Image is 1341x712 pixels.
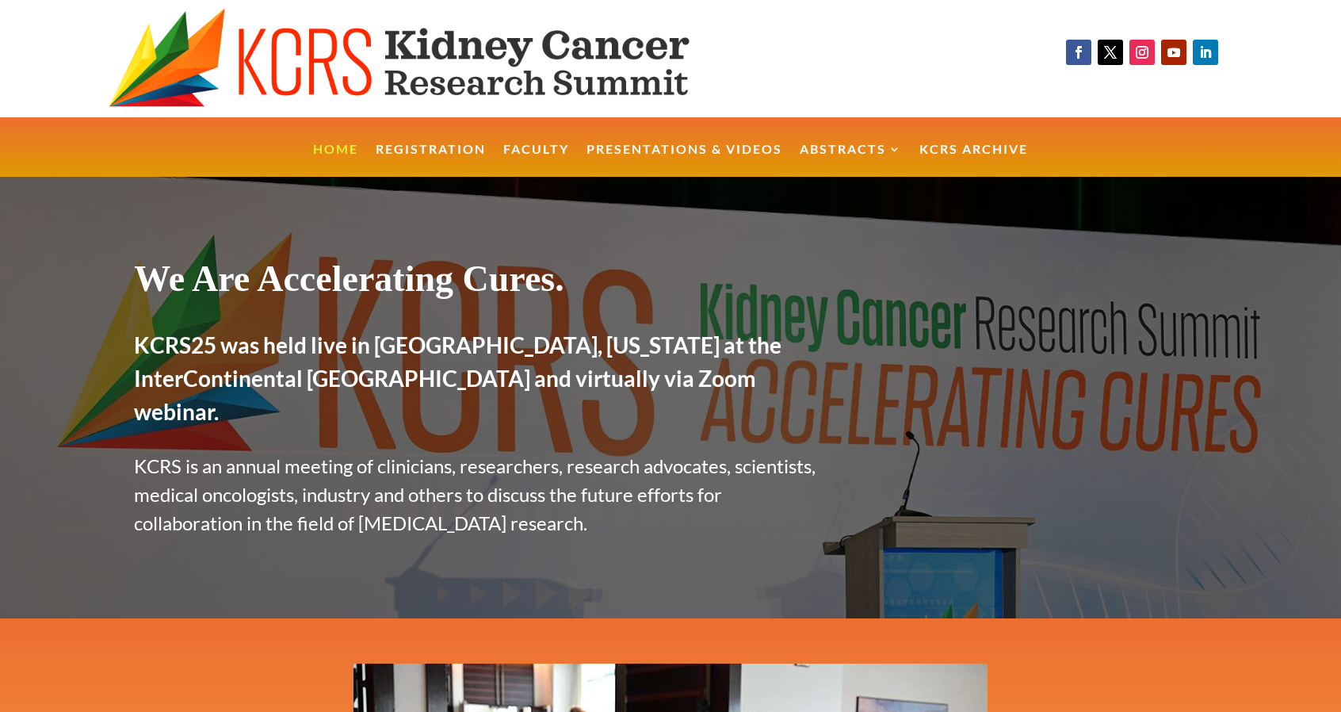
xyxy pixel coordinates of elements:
[1066,40,1091,65] a: Follow on Facebook
[376,144,486,178] a: Registration
[109,8,761,109] img: KCRS generic logo wide
[1161,40,1186,65] a: Follow on Youtube
[586,144,782,178] a: Presentations & Videos
[919,144,1028,178] a: KCRS Archive
[134,452,830,538] p: KCRS is an annual meeting of clinicians, researchers, research advocates, scientists, medical onc...
[134,328,830,436] h2: KCRS25 was held live in [GEOGRAPHIC_DATA], [US_STATE] at the InterContinental [GEOGRAPHIC_DATA] a...
[313,144,358,178] a: Home
[1098,40,1123,65] a: Follow on X
[800,144,902,178] a: Abstracts
[1193,40,1218,65] a: Follow on LinkedIn
[134,257,830,308] h1: We Are Accelerating Cures.
[503,144,569,178] a: Faculty
[1129,40,1155,65] a: Follow on Instagram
